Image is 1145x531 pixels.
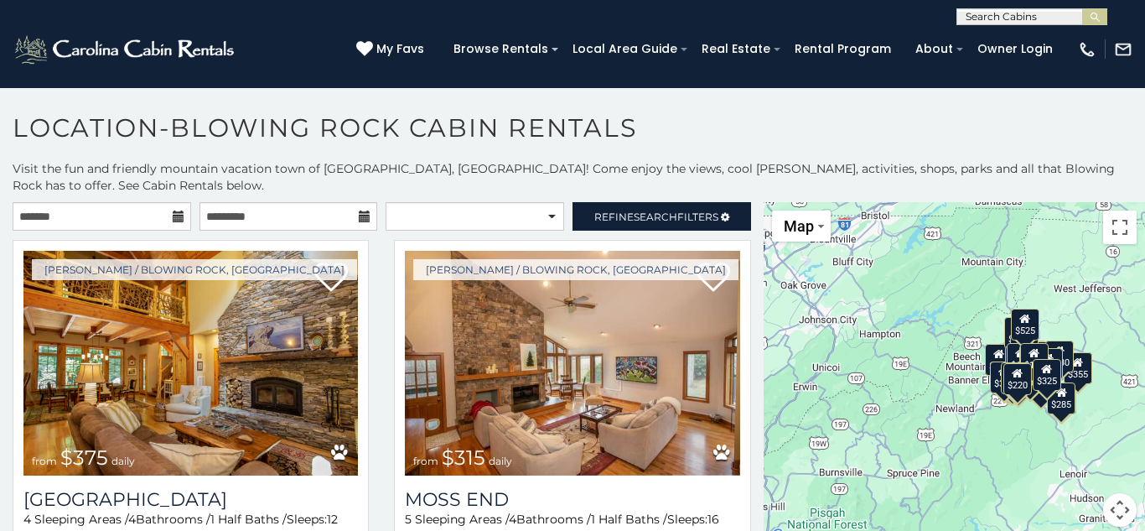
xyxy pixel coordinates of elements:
[772,211,831,242] button: Change map style
[707,512,719,527] span: 16
[413,259,738,280] a: [PERSON_NAME] / Blowing Rock, [GEOGRAPHIC_DATA]
[564,36,686,62] a: Local Area Guide
[210,512,287,527] span: 1 Half Baths /
[23,488,358,511] a: [GEOGRAPHIC_DATA]
[23,512,31,527] span: 4
[128,512,136,527] span: 4
[356,40,428,59] a: My Favs
[634,211,677,223] span: Search
[1001,362,1029,393] div: $165
[445,36,557,62] a: Browse Rentals
[376,40,424,58] span: My Favs
[327,512,338,527] span: 12
[509,512,516,527] span: 4
[32,259,357,280] a: [PERSON_NAME] / Blowing Rock, [GEOGRAPHIC_DATA]
[23,488,358,511] h3: Mountain Song Lodge
[969,36,1061,62] a: Owner Login
[405,512,412,527] span: 5
[784,217,814,235] span: Map
[23,251,358,476] a: Mountain Song Lodge from $375 daily
[32,455,57,467] span: from
[1004,316,1033,348] div: $320
[405,488,739,511] a: Moss End
[591,512,667,527] span: 1 Half Baths /
[572,202,751,231] a: RefineSearchFilters
[1004,366,1033,398] div: $275
[1011,308,1039,340] div: $525
[990,361,1018,393] div: $375
[489,455,512,467] span: daily
[1033,358,1061,390] div: $325
[985,344,1013,376] div: $400
[23,251,358,476] img: Mountain Song Lodge
[1027,367,1055,399] div: $200
[111,455,135,467] span: daily
[594,211,718,223] span: Refine Filters
[1007,343,1035,375] div: $675
[60,445,108,470] span: $375
[1103,493,1137,527] button: Map camera controls
[1103,211,1137,244] button: Toggle fullscreen view
[1114,40,1132,59] img: mail-regular-white.png
[1078,40,1096,59] img: phone-regular-white.png
[1034,348,1063,380] div: $226
[442,445,485,470] span: $315
[1064,352,1092,384] div: $355
[693,36,779,62] a: Real Estate
[405,251,739,476] a: Moss End from $315 daily
[786,36,899,62] a: Rental Program
[1045,341,1074,372] div: $930
[13,33,239,66] img: White-1-2.png
[1020,342,1049,374] div: $150
[405,251,739,476] img: Moss End
[1003,362,1032,394] div: $220
[1024,341,1053,372] div: $200
[907,36,961,62] a: About
[413,455,438,467] span: from
[1048,382,1076,414] div: $285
